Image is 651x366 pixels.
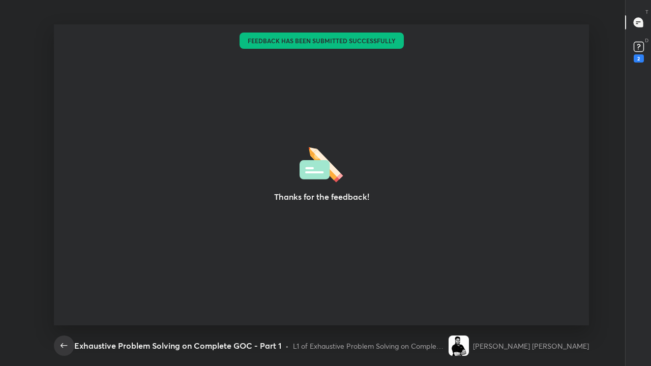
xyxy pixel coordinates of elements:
[274,191,369,203] h3: Thanks for the feedback!
[300,144,343,182] img: feedbackThanks.36dea665.svg
[449,335,469,356] img: ab04c598e4204a44b5a784646aaf9c50.jpg
[634,54,644,63] div: 2
[645,37,648,44] p: D
[74,340,281,352] div: Exhaustive Problem Solving on Complete GOC - Part 1
[293,341,445,351] div: L1 of Exhaustive Problem Solving on Complete GOC : JEE Main & Advanced 2026
[285,341,289,351] div: •
[473,341,589,351] div: [PERSON_NAME] [PERSON_NAME]
[645,8,648,16] p: T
